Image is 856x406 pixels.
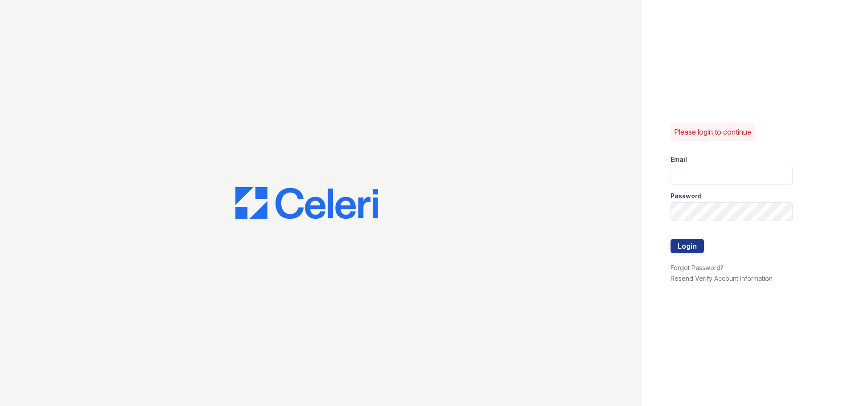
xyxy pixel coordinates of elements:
button: Login [671,239,704,253]
p: Please login to continue [674,127,751,137]
label: Password [671,192,702,201]
a: Resend Verify Account Information [671,275,773,282]
a: Forgot Password? [671,264,724,271]
label: Email [671,155,687,164]
img: CE_Logo_Blue-a8612792a0a2168367f1c8372b55b34899dd931a85d93a1a3d3e32e68fde9ad4.png [235,187,378,219]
